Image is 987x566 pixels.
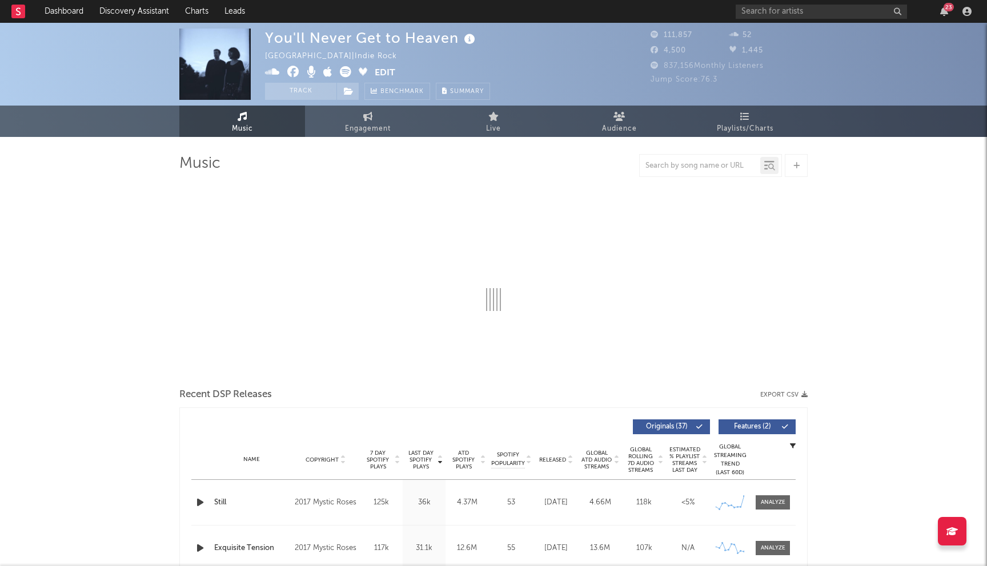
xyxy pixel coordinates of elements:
a: Benchmark [364,83,430,100]
div: 4.66M [581,497,619,508]
div: 12.6M [448,543,486,554]
input: Search by song name or URL [640,161,760,171]
button: Originals(37) [633,419,710,434]
span: Estimated % Playlist Streams Last Day [669,446,700,474]
input: Search for artists [736,5,907,19]
span: Benchmark [380,85,424,99]
div: 117k [363,543,400,554]
a: Engagement [305,106,431,137]
span: Summary [450,88,484,95]
span: Released [539,456,566,463]
a: Music [179,106,305,137]
div: Name [214,455,289,464]
span: Last Day Spotify Plays [406,450,436,470]
span: 837,156 Monthly Listeners [651,62,764,70]
div: 2017 Mystic Roses [295,541,357,555]
span: Features ( 2 ) [726,423,779,430]
span: 7 Day Spotify Plays [363,450,393,470]
div: You'll Never Get to Heaven [265,29,478,47]
div: 118k [625,497,663,508]
button: Edit [375,66,395,80]
div: Global Streaming Trend (Last 60D) [713,443,747,477]
span: Music [232,122,253,136]
span: Copyright [306,456,339,463]
button: Track [265,83,336,100]
a: Exquisite Tension [214,543,289,554]
div: 31.1k [406,543,443,554]
div: 55 [491,543,531,554]
button: Export CSV [760,391,808,398]
span: Spotify Popularity [491,451,525,468]
div: [DATE] [537,497,575,508]
div: [GEOGRAPHIC_DATA] | Indie Rock [265,50,410,63]
span: Global Rolling 7D Audio Streams [625,446,656,474]
a: Playlists/Charts [682,106,808,137]
div: 107k [625,543,663,554]
span: 52 [729,31,752,39]
span: Live [486,122,501,136]
div: 36k [406,497,443,508]
span: ATD Spotify Plays [448,450,479,470]
span: 4,500 [651,47,686,54]
div: N/A [669,543,707,554]
a: Still [214,497,289,508]
button: Summary [436,83,490,100]
div: <5% [669,497,707,508]
span: Jump Score: 76.3 [651,76,717,83]
div: 2017 Mystic Roses [295,496,357,510]
span: Engagement [345,122,391,136]
div: [DATE] [537,543,575,554]
div: 53 [491,497,531,508]
button: 23 [940,7,948,16]
span: Audience [602,122,637,136]
span: Recent DSP Releases [179,388,272,402]
div: 23 [944,3,954,11]
a: Live [431,106,556,137]
span: Originals ( 37 ) [640,423,693,430]
a: Audience [556,106,682,137]
div: 125k [363,497,400,508]
span: 111,857 [651,31,692,39]
button: Features(2) [719,419,796,434]
span: Playlists/Charts [717,122,773,136]
span: 1,445 [729,47,763,54]
div: 13.6M [581,543,619,554]
div: 4.37M [448,497,486,508]
span: Global ATD Audio Streams [581,450,612,470]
